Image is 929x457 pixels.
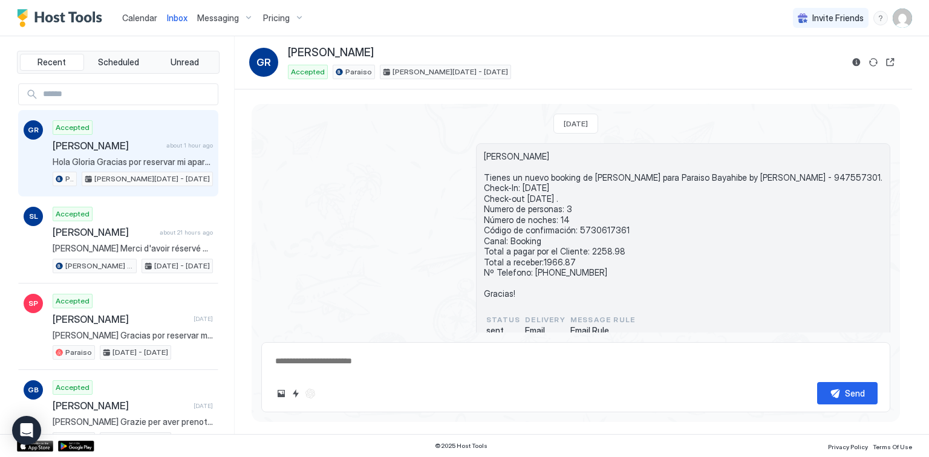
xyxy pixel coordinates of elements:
[154,261,210,271] span: [DATE] - [DATE]
[525,314,566,325] span: Delivery
[56,209,90,219] span: Accepted
[53,243,213,254] span: [PERSON_NAME] Merci d'avoir réservé mon appartement, je suis [PERSON_NAME] de vous avoir ici. Je ...
[570,314,635,325] span: Message Rule
[86,54,151,71] button: Scheduled
[65,261,134,271] span: [PERSON_NAME] By [PERSON_NAME]
[53,313,189,325] span: [PERSON_NAME]
[112,347,168,358] span: [DATE] - [DATE]
[58,441,94,452] a: Google Play Store
[98,57,139,68] span: Scheduled
[17,51,220,74] div: tab-group
[845,387,865,400] div: Send
[94,173,210,184] span: [PERSON_NAME][DATE] - [DATE]
[122,11,157,24] a: Calendar
[828,439,868,452] a: Privacy Policy
[873,443,912,450] span: Terms Of Use
[166,141,213,149] span: about 1 hour ago
[194,402,213,410] span: [DATE]
[152,54,217,71] button: Unread
[564,119,588,128] span: [DATE]
[256,55,271,70] span: GR
[56,296,90,306] span: Accepted
[171,57,199,68] span: Unread
[274,386,288,401] button: Upload image
[53,140,161,152] span: [PERSON_NAME]
[817,382,878,404] button: Send
[17,441,53,452] a: App Store
[53,330,213,341] span: [PERSON_NAME] Gracias por reservar mi apartamento, estoy encantada de teneros por aquí. Te estaré...
[17,9,108,27] a: Host Tools Logo
[53,416,213,427] span: [PERSON_NAME] Grazie per aver prenotato il mio appartamento, sono molto [PERSON_NAME] di averti q...
[65,173,74,184] span: Paraiso
[28,125,39,135] span: GR
[20,54,84,71] button: Recent
[28,384,39,395] span: GB
[345,66,372,77] span: Paraiso
[160,228,213,236] span: about 21 hours ago
[194,315,213,323] span: [DATE]
[393,66,508,77] span: [PERSON_NAME][DATE] - [DATE]
[883,55,898,70] button: Open reservation
[53,157,213,167] span: Hola Gloria Gracias por reservar mi apartamento, estoy encantada de teneros por aquí. Te estaré e...
[122,13,157,23] span: Calendar
[29,211,38,222] span: SL
[525,325,566,336] span: Email
[56,122,90,133] span: Accepted
[486,314,520,325] span: status
[570,325,635,336] span: Email Rule
[893,8,912,28] div: User profile
[167,11,187,24] a: Inbox
[167,13,187,23] span: Inbox
[812,13,864,24] span: Invite Friends
[263,13,290,24] span: Pricing
[288,386,303,401] button: Quick reply
[873,11,888,25] div: menu
[38,84,218,105] input: Input Field
[873,439,912,452] a: Terms Of Use
[197,13,239,24] span: Messaging
[828,443,868,450] span: Privacy Policy
[849,55,864,70] button: Reservation information
[53,400,189,412] span: [PERSON_NAME]
[53,226,155,238] span: [PERSON_NAME]
[37,57,66,68] span: Recent
[435,442,487,450] span: © 2025 Host Tools
[12,416,41,445] div: Open Intercom Messenger
[56,382,90,393] span: Accepted
[486,325,520,336] span: sent
[291,66,325,77] span: Accepted
[484,151,882,299] span: [PERSON_NAME] Tienes un nuevo booking de [PERSON_NAME] para Paraiso Bayahibe by [PERSON_NAME] - 9...
[28,298,38,309] span: SP
[288,46,374,60] span: [PERSON_NAME]
[866,55,881,70] button: Sync reservation
[65,347,92,358] span: Paraiso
